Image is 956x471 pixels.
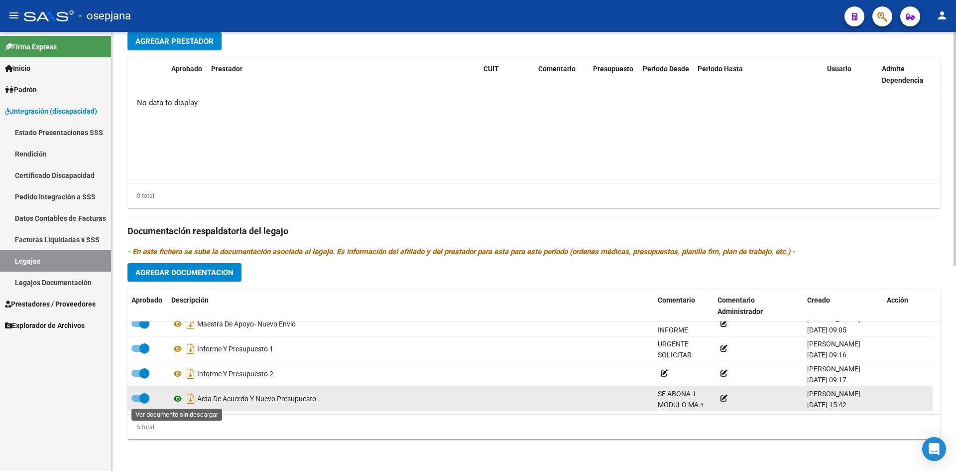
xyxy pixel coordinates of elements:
[171,65,202,73] span: Aprobado
[207,58,479,91] datatable-header-cell: Prestador
[127,90,940,115] div: No data to display
[593,65,633,73] span: Presupuesto
[8,9,20,21] mat-icon: menu
[807,351,846,359] span: [DATE] 09:16
[127,247,795,256] i: - En este fichero se sube la documentación asociada al legajo. Es información del afiliado y del ...
[882,65,924,84] span: Admite Dependencia
[922,437,946,461] div: Open Intercom Messenger
[127,263,241,282] button: Agregar Documentacion
[807,340,860,348] span: [PERSON_NAME]
[127,190,154,201] div: 0 total
[184,341,197,357] i: Descargar documento
[171,316,650,332] div: Maestra De Apoyo- Nuevo Envio
[171,341,650,357] div: Informe Y Presupuesto 1
[5,106,97,117] span: Integración (discapacidad)
[5,320,85,331] span: Explorador de Archivos
[5,84,37,95] span: Padrón
[5,299,96,310] span: Prestadores / Proveedores
[807,326,846,334] span: [DATE] 09:05
[171,391,650,407] div: Acta De Acuerdo Y Nuevo Presupuesto.
[184,391,197,407] i: Descargar documento
[717,296,763,315] span: Comentario Administrador
[127,290,167,322] datatable-header-cell: Aprobado
[803,290,883,322] datatable-header-cell: Creado
[878,58,933,91] datatable-header-cell: Admite Dependencia
[167,290,654,322] datatable-header-cell: Descripción
[534,58,589,91] datatable-header-cell: Comentario
[5,63,30,74] span: Inicio
[654,290,714,322] datatable-header-cell: Comentario
[171,296,209,304] span: Descripción
[127,32,222,50] button: Agregar Prestador
[714,290,803,322] datatable-header-cell: Comentario Administrador
[694,58,748,91] datatable-header-cell: Periodo Hasta
[131,296,162,304] span: Aprobado
[643,65,689,73] span: Periodo Desde
[807,376,846,384] span: [DATE] 09:17
[483,65,499,73] span: CUIT
[807,296,830,304] span: Creado
[184,316,197,332] i: Descargar documento
[823,58,878,91] datatable-header-cell: Usuario
[698,65,743,73] span: Periodo Hasta
[127,422,154,433] div: 5 total
[807,365,860,373] span: [PERSON_NAME]
[887,296,908,304] span: Acción
[827,65,851,73] span: Usuario
[589,58,639,91] datatable-header-cell: Presupuesto
[211,65,242,73] span: Prestador
[5,41,57,52] span: Firma Express
[936,9,948,21] mat-icon: person
[479,58,534,91] datatable-header-cell: CUIT
[639,58,694,91] datatable-header-cell: Periodo Desde
[79,5,131,27] span: - osepjana
[538,65,576,73] span: Comentario
[807,390,860,398] span: [PERSON_NAME]
[135,37,214,46] span: Agregar Prestador
[807,315,860,323] span: [PERSON_NAME]
[167,58,207,91] datatable-header-cell: Aprobado
[658,296,695,304] span: Comentario
[135,268,234,277] span: Agregar Documentacion
[184,366,197,382] i: Descargar documento
[883,290,933,322] datatable-header-cell: Acción
[127,224,940,238] h3: Documentación respaldatoria del legajo
[171,366,650,382] div: Informe Y Presupuesto 2
[807,401,846,409] span: [DATE] 15:42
